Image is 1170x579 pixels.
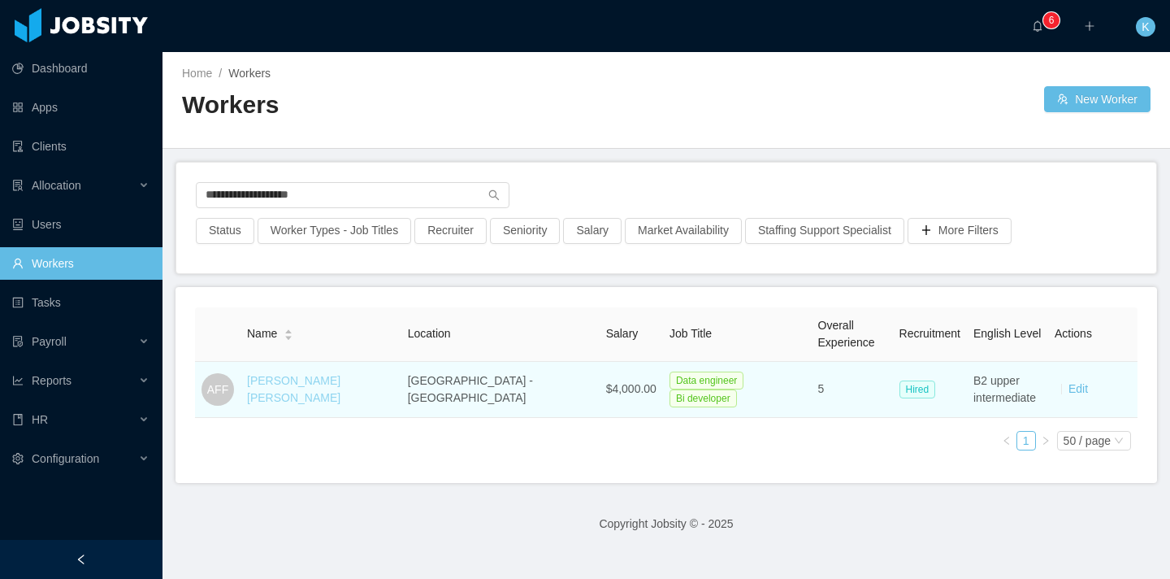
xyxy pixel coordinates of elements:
[1068,382,1088,395] a: Edit
[247,325,277,342] span: Name
[1036,431,1055,451] li: Next Page
[899,327,960,340] span: Recruitment
[1084,20,1095,32] i: icon: plus
[284,328,293,333] i: icon: caret-up
[488,189,500,201] i: icon: search
[563,218,622,244] button: Salary
[408,327,451,340] span: Location
[1002,436,1012,446] i: icon: left
[1142,17,1149,37] span: K
[12,336,24,347] i: icon: file-protect
[284,333,293,338] i: icon: caret-down
[669,327,712,340] span: Job Title
[258,218,411,244] button: Worker Types - Job Titles
[669,372,743,390] span: Data engineer
[669,390,737,407] span: Bi developer
[812,362,893,418] td: 5
[414,218,487,244] button: Recruiter
[32,452,99,465] span: Configuration
[1064,432,1111,450] div: 50 / page
[12,52,149,85] a: icon: pie-chartDashboard
[1041,436,1051,446] i: icon: right
[219,67,222,80] span: /
[1049,12,1055,28] p: 6
[1044,86,1150,112] button: icon: usergroup-addNew Worker
[745,218,904,244] button: Staffing Support Specialist
[12,375,24,386] i: icon: line-chart
[899,381,936,398] span: Hired
[247,374,340,404] a: [PERSON_NAME] [PERSON_NAME]
[32,413,48,426] span: HR
[12,247,149,280] a: icon: userWorkers
[625,218,742,244] button: Market Availability
[818,319,875,349] span: Overall Experience
[12,180,24,191] i: icon: solution
[606,327,639,340] span: Salary
[997,431,1016,451] li: Previous Page
[899,382,942,395] a: Hired
[1032,20,1043,32] i: icon: bell
[1017,432,1035,450] a: 1
[908,218,1012,244] button: icon: plusMore Filters
[1043,12,1059,28] sup: 6
[182,67,212,80] a: Home
[12,208,149,241] a: icon: robotUsers
[284,327,293,338] div: Sort
[207,373,228,406] span: AFF
[32,335,67,348] span: Payroll
[1055,327,1092,340] span: Actions
[32,374,71,387] span: Reports
[228,67,271,80] span: Workers
[967,362,1048,418] td: B2 upper intermediate
[32,179,81,192] span: Allocation
[162,496,1170,552] footer: Copyright Jobsity © - 2025
[12,91,149,124] a: icon: appstoreApps
[182,89,666,122] h2: Workers
[1016,431,1036,451] li: 1
[12,453,24,464] i: icon: setting
[12,414,24,425] i: icon: book
[401,362,600,418] td: [GEOGRAPHIC_DATA] - [GEOGRAPHIC_DATA]
[490,218,560,244] button: Seniority
[973,327,1041,340] span: English Level
[196,218,254,244] button: Status
[12,130,149,163] a: icon: auditClients
[606,382,656,395] span: $4,000.00
[12,286,149,319] a: icon: profileTasks
[1114,436,1124,447] i: icon: down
